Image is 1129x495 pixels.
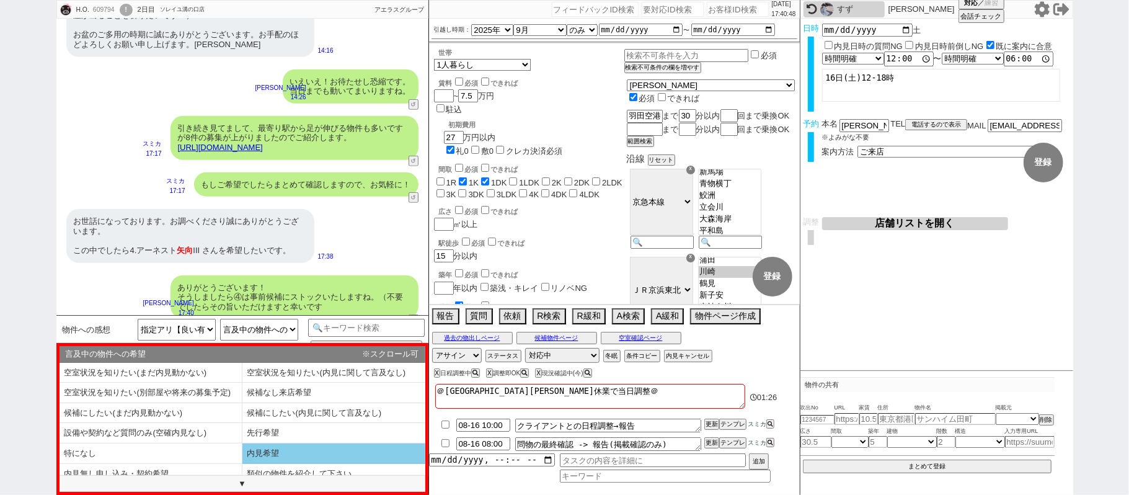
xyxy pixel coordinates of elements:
[753,257,792,297] button: 登録
[772,9,796,19] p: 17:40:48
[479,79,518,87] label: できれば
[560,453,746,467] input: タスクの内容を詳細に
[434,204,624,231] div: ㎡以上
[178,143,263,152] a: [URL][DOMAIN_NAME]
[959,9,1004,23] button: 会話チェック
[574,178,590,187] label: 2DK
[835,42,903,51] label: 内見日時の質問NG
[800,377,1055,392] p: 物件の共有
[699,254,761,266] option: 蒲田
[242,444,425,464] li: 内見希望
[308,319,425,337] input: 🔍キーワード検索
[707,2,769,17] input: お客様ID検索
[915,413,996,425] input: サンハイム田町
[519,178,539,187] label: 1LDK
[803,217,819,226] span: 調整
[690,308,761,324] button: 物件ページ作成
[937,427,955,437] span: 階数
[444,115,562,157] div: 万円以内
[255,92,306,102] p: 14:26
[60,475,425,492] div: ▼
[560,470,771,483] input: キーワード
[699,166,761,178] option: 新馬場
[242,363,425,383] li: 空室状況を知りたい(内見に関して言及なし)
[612,308,645,324] button: A検索
[699,290,761,301] option: 新子安
[859,413,878,425] input: 10.5
[699,213,761,225] option: 大森海岸
[602,178,622,187] label: 2LDK
[552,2,639,17] input: フィードバックID検索
[704,419,719,430] button: 更新
[996,403,1012,413] span: 掲載元
[194,172,418,197] div: もしご希望でしたらまとめて確認しますので、お気軽に！
[318,252,334,262] p: 17:38
[869,427,887,437] span: 築年
[624,350,660,362] button: 条件コピー
[651,308,684,324] button: A緩和
[488,238,496,246] input: できれば
[878,403,915,413] span: 住所
[177,246,193,255] span: 矢向
[664,350,712,362] button: 内見キャンセル
[869,436,887,448] input: 5
[533,308,566,324] button: R検索
[409,192,418,203] button: ↺
[143,308,194,318] p: 17:40
[822,119,838,132] span: 本名
[497,190,517,199] label: 3LDK
[603,350,621,362] button: 冬眠
[469,178,479,187] label: 1K
[375,6,425,13] span: アエラスグループ
[699,202,761,213] option: 立会川
[746,439,766,446] span: スミカ
[601,332,681,344] button: 空室確認ページ
[434,368,441,378] button: X
[746,421,766,427] span: スミカ
[699,278,761,290] option: 鶴見
[800,427,831,437] span: 広さ
[704,437,719,448] button: 更新
[466,308,493,324] button: 質問
[915,42,984,51] label: 内見日時前倒しNG
[439,236,624,248] div: 駅徒歩
[631,236,694,249] input: 🔍
[486,370,532,377] div: 調整即OK
[835,413,859,425] input: https://suumo.jp/chintai/jnc_000022489271
[552,178,562,187] label: 2K
[803,460,1052,473] button: まとめて登録
[479,166,518,173] label: できれば
[686,254,695,262] div: ☓
[283,69,418,104] div: いえいえ！お待たせし恐縮です。 当日までも動いてまいりますね。
[242,383,425,403] li: 候補なし来店希望
[572,308,606,324] button: R緩和
[481,78,489,86] input: できれば
[757,393,777,402] span: 01:26
[686,166,695,174] div: ☓
[89,5,117,15] div: 609794
[658,93,666,101] input: できれば
[167,176,185,186] p: スミカ
[481,146,494,156] label: 敷0
[481,301,489,310] input: できれば
[242,464,425,484] li: 類似の物件を紹介して下さい
[311,341,423,372] button: 物件不明 （良い無し） 条件リクエスト（明確） (物件への感想)
[242,403,425,424] li: 候補にしたい(内見に関して言及なし)
[479,303,518,311] label: できれば
[465,271,479,279] span: 必須
[63,325,111,335] span: 物件への感想
[803,119,819,128] span: 予約
[490,283,539,293] label: 築浅・キレイ
[800,403,835,413] span: 吹出No
[60,383,242,403] li: 空室状況を知りたい(別部屋や将来の募集予定)
[143,139,162,149] p: スミカ
[481,269,489,277] input: できれば
[167,186,185,196] p: 17:17
[60,464,242,484] li: 内見無し申し込み・契約希望
[822,51,1070,66] div: 〜
[439,204,624,216] div: 広さ
[529,190,539,199] label: 4K
[642,2,704,17] input: 要対応ID検索
[800,436,831,448] input: 30.5
[967,121,986,130] span: MAIL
